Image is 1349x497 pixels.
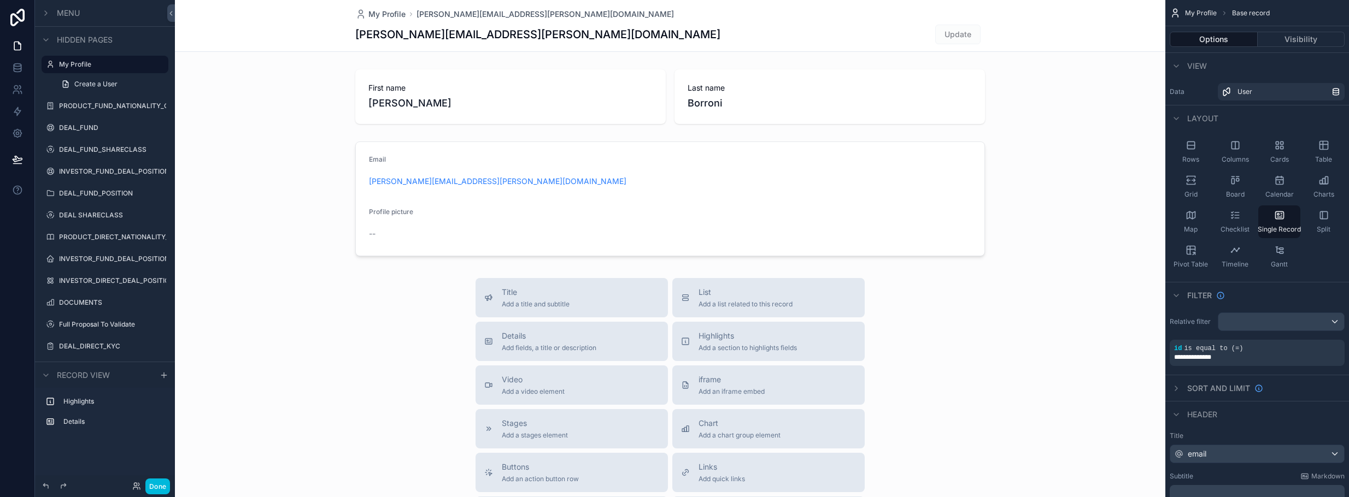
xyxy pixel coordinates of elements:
span: Cards [1270,155,1289,164]
label: DEAL_FUND_POSITION [59,189,162,198]
span: Layout [1187,113,1218,124]
label: Subtitle [1170,472,1193,481]
label: Relative filter [1170,317,1213,326]
label: INVESTOR_FUND_DEAL_POSITION_UPDATE [59,255,166,263]
label: INVESTOR_DIRECT_DEAL_POSITION [59,276,166,285]
button: Rows [1170,135,1212,168]
span: Timeline [1222,260,1248,269]
label: DOCUMENTS [59,298,162,307]
span: Base record [1232,9,1270,17]
button: Cards [1258,135,1300,168]
span: Grid [1184,190,1198,199]
a: Create a User [55,75,168,93]
button: Pivot Table [1170,240,1212,273]
label: Full Proposal To Validate [59,320,162,329]
button: Visibility [1258,32,1345,47]
label: DEAL_FUND_SHARECLASS [59,145,162,154]
button: Calendar [1258,170,1300,203]
label: INVESTOR_FUND_DEAL_POSITION [59,167,166,176]
span: Single Record [1258,225,1301,234]
a: My Profile [355,9,406,20]
label: My Profile [59,60,162,69]
span: is equal to (=) [1184,345,1243,352]
label: DEAL SHARECLASS [59,211,162,220]
span: Header [1187,409,1217,420]
span: Split [1317,225,1330,234]
span: email [1188,448,1206,459]
button: Grid [1170,170,1212,203]
button: Gantt [1258,240,1300,273]
div: scrollable content [35,388,175,441]
button: Timeline [1214,240,1256,273]
span: Table [1315,155,1332,164]
span: Columns [1222,155,1249,164]
h1: [PERSON_NAME][EMAIL_ADDRESS][PERSON_NAME][DOMAIN_NAME] [355,27,720,42]
span: View [1187,61,1207,72]
button: Table [1303,135,1345,168]
label: Title [1170,431,1345,440]
span: Rows [1182,155,1199,164]
span: Charts [1313,190,1334,199]
label: DEAL_DIRECT_KYC [59,342,162,351]
button: Charts [1303,170,1345,203]
span: Record view [57,370,110,381]
label: PRODUCT_DIRECT_NATIONALITY_CONSTRAINT [59,233,166,241]
span: Create a User [74,80,118,88]
span: My Profile [368,9,406,20]
span: My Profile [1185,9,1217,17]
button: Columns [1214,135,1256,168]
span: Markdown [1311,472,1345,481]
a: User [1218,83,1345,100]
button: Done [145,478,170,494]
button: Checklist [1214,205,1256,238]
label: Details [63,417,160,426]
span: Map [1184,225,1198,234]
span: Calendar [1265,190,1294,199]
label: Highlights [63,397,160,406]
label: PRODUCT_FUND_NATIONALITY_CONSTRAINT [59,102,166,110]
button: Split [1303,205,1345,238]
label: Data [1170,87,1213,96]
button: Single Record [1258,205,1300,238]
a: Markdown [1300,472,1345,481]
span: id [1174,345,1182,352]
span: Gantt [1271,260,1288,269]
span: Sort And Limit [1187,383,1250,394]
a: [PERSON_NAME][EMAIL_ADDRESS][PERSON_NAME][DOMAIN_NAME] [417,9,674,20]
label: DEAL_FUND [59,123,162,132]
span: Menu [57,8,80,19]
span: Checklist [1221,225,1250,234]
button: Board [1214,170,1256,203]
span: User [1237,87,1252,96]
span: Filter [1187,290,1212,301]
span: Board [1226,190,1245,199]
span: Pivot Table [1174,260,1208,269]
button: Options [1170,32,1258,47]
button: Map [1170,205,1212,238]
button: email [1170,445,1345,463]
span: Hidden pages [57,34,113,45]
